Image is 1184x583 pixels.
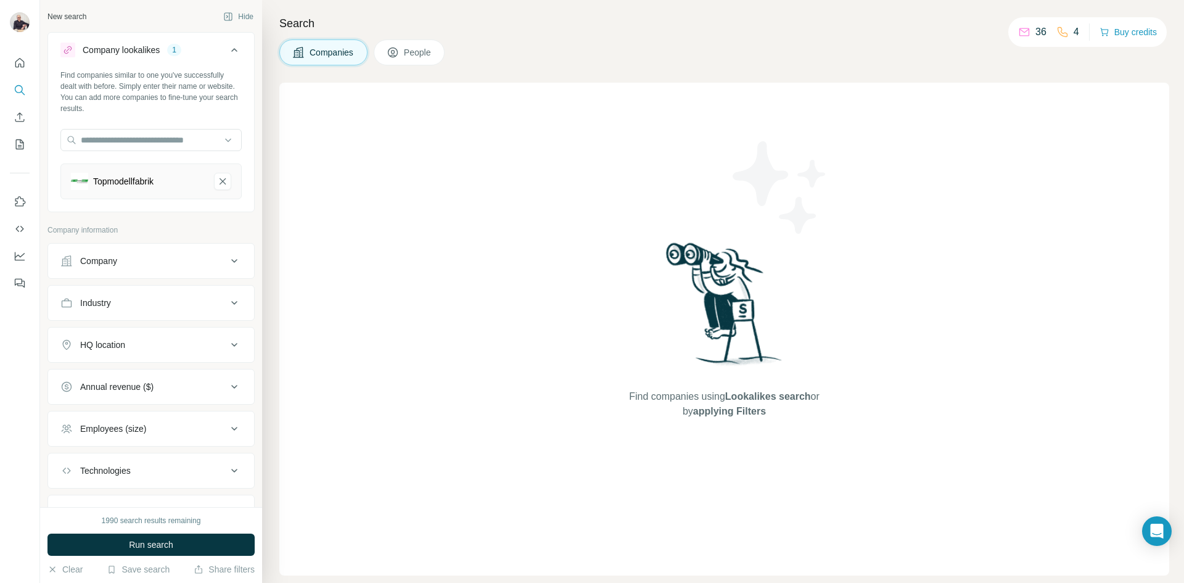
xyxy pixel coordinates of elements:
p: 4 [1074,25,1079,39]
div: Company [80,255,117,267]
button: Enrich CSV [10,106,30,128]
span: applying Filters [693,406,766,416]
img: Surfe Illustration - Stars [725,132,836,243]
img: Avatar [10,12,30,32]
button: Clear [47,563,83,576]
span: Run search [129,539,173,551]
div: Technologies [80,465,131,477]
div: New search [47,11,86,22]
button: Topmodellfabrik-remove-button [214,173,231,190]
button: Company lookalikes1 [48,35,254,70]
img: Topmodellfabrik-logo [71,173,88,190]
div: 1990 search results remaining [102,515,201,526]
div: Find companies similar to one you've successfully dealt with before. Simply enter their name or w... [60,70,242,114]
button: Quick start [10,52,30,74]
button: Employees (size) [48,414,254,444]
button: Search [10,79,30,101]
button: Keywords [48,498,254,527]
button: Feedback [10,272,30,294]
button: My lists [10,133,30,155]
div: Annual revenue ($) [80,381,154,393]
div: HQ location [80,339,125,351]
button: Dashboard [10,245,30,267]
button: Hide [215,7,262,26]
div: Employees (size) [80,423,146,435]
img: Surfe Illustration - Woman searching with binoculars [660,239,789,377]
h4: Search [279,15,1169,32]
p: Company information [47,225,255,236]
div: 1 [167,44,181,56]
button: Annual revenue ($) [48,372,254,402]
div: Open Intercom Messenger [1142,516,1172,546]
button: Industry [48,288,254,318]
div: Industry [80,297,111,309]
button: Use Surfe on LinkedIn [10,191,30,213]
span: Lookalikes search [725,391,811,402]
button: Technologies [48,456,254,486]
button: Use Surfe API [10,218,30,240]
span: Find companies using or by [625,389,823,419]
p: 36 [1035,25,1046,39]
button: Save search [107,563,170,576]
button: Company [48,246,254,276]
span: People [404,46,432,59]
span: Companies [310,46,355,59]
div: Company lookalikes [83,44,160,56]
div: Topmodellfabrik [93,175,154,188]
button: Share filters [194,563,255,576]
div: Keywords [80,507,118,519]
button: HQ location [48,330,254,360]
button: Buy credits [1100,23,1157,41]
button: Run search [47,534,255,556]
